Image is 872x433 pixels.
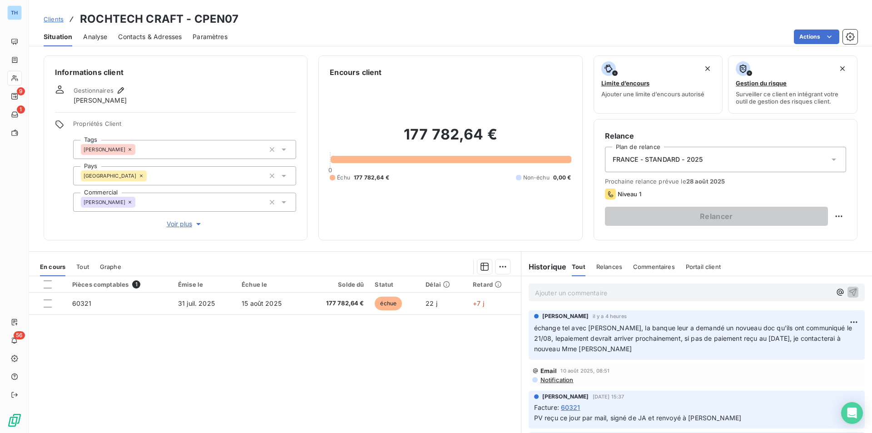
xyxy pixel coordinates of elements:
[473,281,515,288] div: Retard
[309,281,364,288] div: Solde dû
[242,281,298,288] div: Échue le
[7,5,22,20] div: TH
[426,281,462,288] div: Délai
[605,178,846,185] span: Prochaine relance prévue le
[7,107,21,122] a: 1
[132,280,140,289] span: 1
[540,367,557,374] span: Email
[135,145,143,154] input: Ajouter une valeur
[74,87,114,94] span: Gestionnaires
[118,32,182,41] span: Contacts & Adresses
[40,263,65,270] span: En cours
[167,219,203,229] span: Voir plus
[601,80,649,87] span: Limite d’encours
[521,261,567,272] h6: Historique
[17,87,25,95] span: 9
[601,90,704,98] span: Ajouter une limite d’encours autorisé
[354,174,389,182] span: 177 782,64 €
[337,174,350,182] span: Échu
[736,90,850,105] span: Surveiller ce client en intégrant votre outil de gestion des risques client.
[74,96,127,105] span: [PERSON_NAME]
[523,174,550,182] span: Non-échu
[242,299,282,307] span: 15 août 2025
[686,263,721,270] span: Portail client
[618,190,641,198] span: Niveau 1
[553,174,571,182] span: 0,00 €
[84,147,125,152] span: [PERSON_NAME]
[17,105,25,114] span: 1
[542,393,589,401] span: [PERSON_NAME]
[328,166,332,174] span: 0
[76,263,89,270] span: Tout
[80,11,238,27] h3: ROCHTECH CRAFT - CPEN07
[572,263,585,270] span: Tout
[596,263,622,270] span: Relances
[73,120,296,133] span: Propriétés Client
[7,413,22,428] img: Logo LeanPay
[193,32,228,41] span: Paramètres
[605,207,828,226] button: Relancer
[560,368,609,373] span: 10 août 2025, 08:51
[14,331,25,339] span: 56
[534,414,742,422] span: PV reçu ce jour par mail, signé de JA et renvoyé à [PERSON_NAME]
[72,280,167,289] div: Pièces comptables
[613,155,703,164] span: FRANCE - STANDARD - 2025
[330,125,571,153] h2: 177 782,64 €
[841,402,863,424] div: Open Intercom Messenger
[473,299,484,307] span: +7 j
[736,80,787,87] span: Gestion du risque
[728,55,857,114] button: Gestion du risqueSurveiller ce client en intégrant votre outil de gestion des risques client.
[178,299,215,307] span: 31 juil. 2025
[605,130,846,141] h6: Relance
[84,173,137,179] span: [GEOGRAPHIC_DATA]
[561,403,580,412] span: 60321
[426,299,437,307] span: 22 j
[309,299,364,308] span: 177 782,64 €
[593,314,627,319] span: il y a 4 heures
[534,324,854,353] span: échange tel avec [PERSON_NAME], la banque leur a demandé un novueau doc qu'ils ont communiqué le ...
[633,263,675,270] span: Commentaires
[72,299,92,307] span: 60321
[84,199,125,205] span: [PERSON_NAME]
[375,281,415,288] div: Statut
[44,32,72,41] span: Situation
[44,15,64,23] span: Clients
[794,30,839,44] button: Actions
[594,55,723,114] button: Limite d’encoursAjouter une limite d’encours autorisé
[135,198,143,206] input: Ajouter une valeur
[83,32,107,41] span: Analyse
[593,394,624,399] span: [DATE] 15:37
[73,219,296,229] button: Voir plus
[178,281,231,288] div: Émise le
[147,172,154,180] input: Ajouter une valeur
[686,178,725,185] span: 28 août 2025
[7,89,21,104] a: 9
[330,67,381,78] h6: Encours client
[542,312,589,320] span: [PERSON_NAME]
[534,403,559,412] span: Facture :
[375,297,402,310] span: échue
[540,376,574,383] span: Notification
[100,263,121,270] span: Graphe
[44,15,64,24] a: Clients
[55,67,296,78] h6: Informations client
